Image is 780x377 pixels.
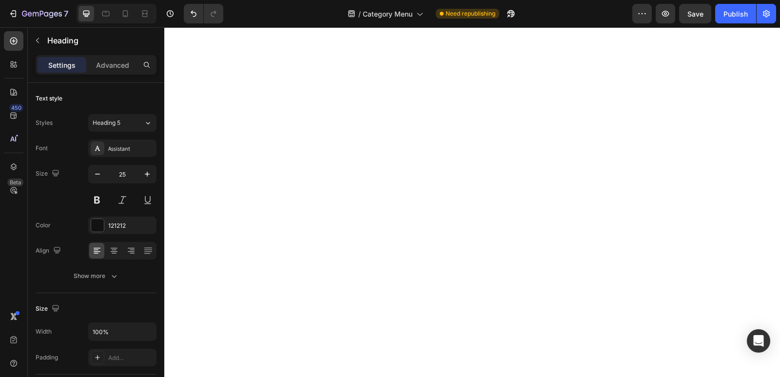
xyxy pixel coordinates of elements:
[36,221,51,230] div: Color
[184,4,223,23] div: Undo/Redo
[9,104,23,112] div: 450
[687,10,703,18] span: Save
[36,244,63,258] div: Align
[108,221,154,230] div: 121212
[164,27,780,377] iframe: Design area
[747,329,770,353] div: Open Intercom Messenger
[96,60,129,70] p: Advanced
[36,353,58,362] div: Padding
[89,323,156,340] input: Auto
[36,302,61,316] div: Size
[7,179,23,186] div: Beta
[36,144,48,153] div: Font
[446,9,495,18] span: Need republishing
[4,4,73,23] button: 7
[358,9,361,19] span: /
[36,327,52,336] div: Width
[715,4,756,23] button: Publish
[64,8,68,20] p: 7
[363,9,412,19] span: Category Menu
[36,119,53,127] div: Styles
[36,94,62,103] div: Text style
[36,167,61,180] div: Size
[47,35,153,46] p: Heading
[679,4,711,23] button: Save
[48,60,76,70] p: Settings
[88,114,156,132] button: Heading 5
[93,119,120,127] span: Heading 5
[723,9,748,19] div: Publish
[108,354,154,362] div: Add...
[108,144,154,153] div: Assistant
[36,267,156,285] button: Show more
[74,271,119,281] div: Show more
